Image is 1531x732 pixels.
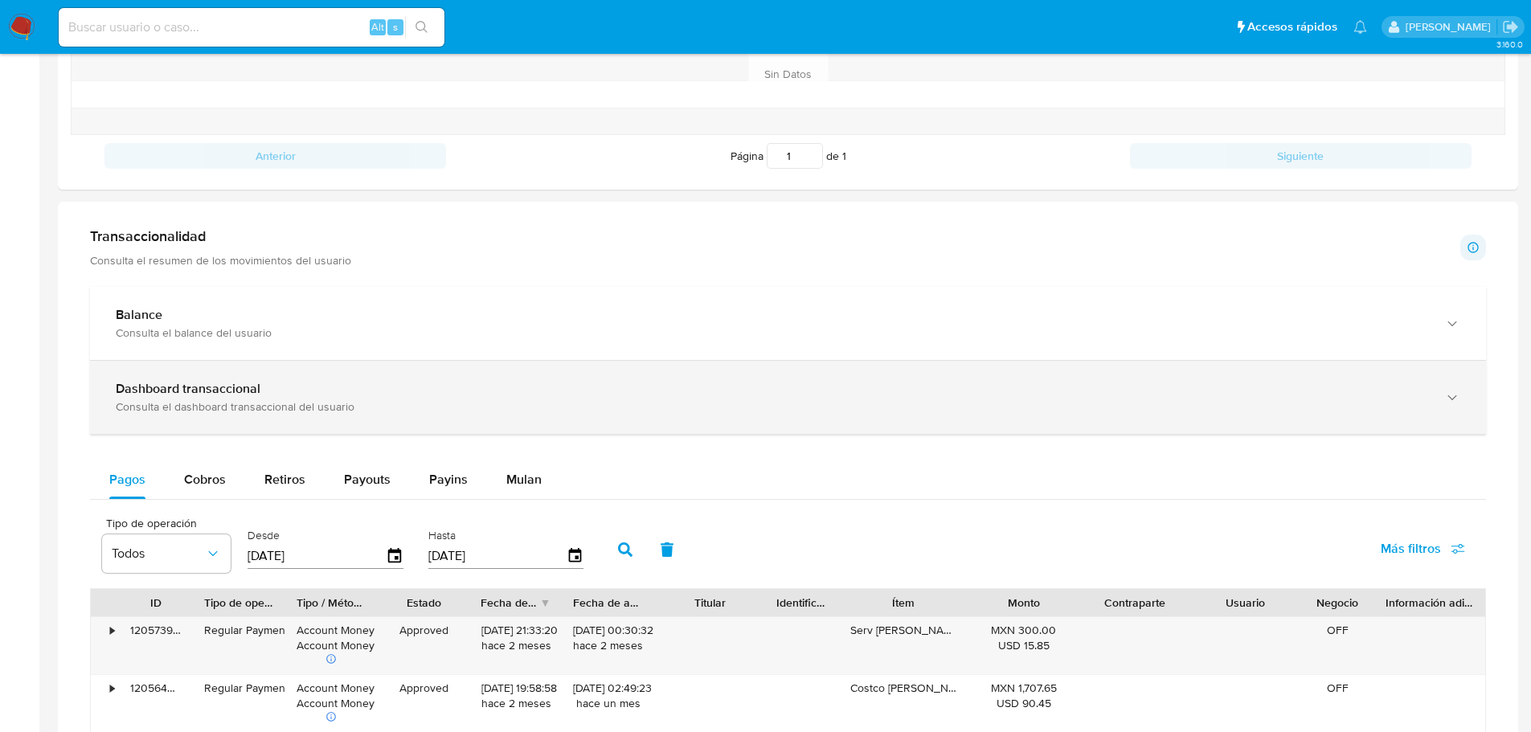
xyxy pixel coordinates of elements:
span: 3.160.0 [1496,38,1523,51]
span: Accesos rápidos [1247,18,1337,35]
input: Buscar usuario o caso... [59,17,444,38]
p: fernando.ftapiamartinez@mercadolibre.com.mx [1406,19,1496,35]
button: search-icon [405,16,438,39]
button: Anterior [104,143,446,169]
span: Página de [731,143,846,169]
a: Notificaciones [1353,20,1367,34]
span: Alt [371,19,384,35]
span: 1 [842,148,846,164]
span: s [393,19,398,35]
a: Salir [1502,18,1519,35]
button: Siguiente [1130,143,1472,169]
